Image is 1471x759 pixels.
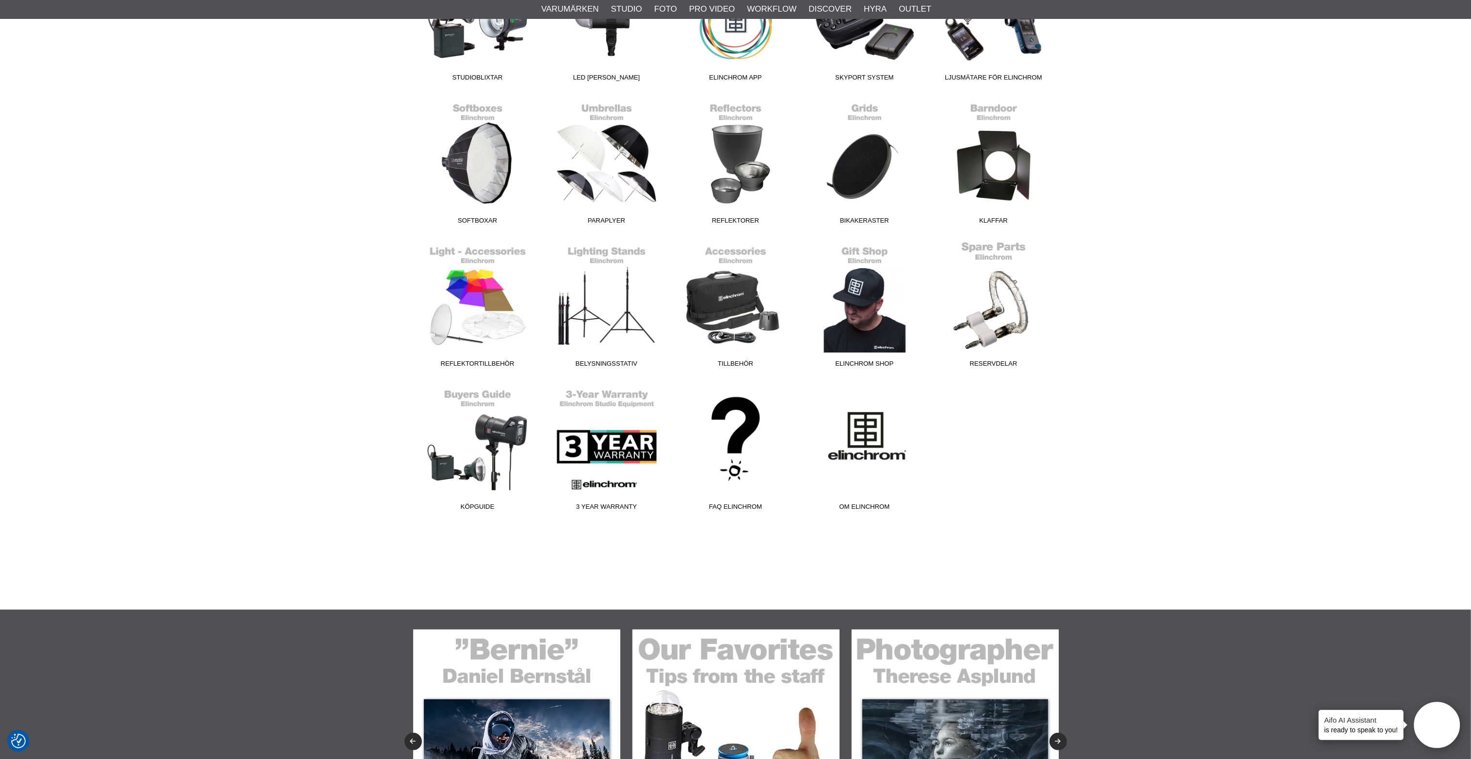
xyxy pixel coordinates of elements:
span: Reservdelar [929,359,1058,372]
button: Previous [404,733,422,750]
img: Revisit consent button [11,734,26,748]
a: Varumärken [541,3,599,16]
a: Bikakeraster [800,98,929,229]
a: Reflektorer [671,98,800,229]
a: Paraplyer [542,98,671,229]
span: 3 Year Warranty [542,502,671,515]
a: Softboxar [413,98,542,229]
span: Köpguide [413,502,542,515]
span: Belysningsstativ [542,359,671,372]
button: Samtyckesinställningar [11,732,26,750]
span: Ljusmätare för Elinchrom [929,73,1058,86]
a: Discover [808,3,852,16]
a: Hyra [864,3,887,16]
a: Om Elinchrom [800,384,929,515]
a: Pro Video [689,3,735,16]
a: FAQ Elinchrom [671,384,800,515]
div: is ready to speak to you! [1319,710,1404,740]
span: Reflektorer [671,216,800,229]
span: Klaffar [929,216,1058,229]
span: FAQ Elinchrom [671,502,800,515]
span: Tillbehör [671,359,800,372]
span: Softboxar [413,216,542,229]
span: Skyport System [800,73,929,86]
a: Outlet [899,3,931,16]
h4: Aifo AI Assistant [1325,715,1398,725]
a: Reflektortillbehör [413,241,542,372]
span: Studioblixtar [413,73,542,86]
a: 3 Year Warranty [542,384,671,515]
span: Elinchrom Shop [800,359,929,372]
span: LED [PERSON_NAME] [542,73,671,86]
button: Next [1050,733,1067,750]
a: Belysningsstativ [542,241,671,372]
a: Studio [611,3,642,16]
a: Workflow [747,3,796,16]
a: Klaffar [929,98,1058,229]
span: Reflektortillbehör [413,359,542,372]
span: Elinchrom App [671,73,800,86]
a: Reservdelar [929,241,1058,372]
a: Tillbehör [671,241,800,372]
a: Köpguide [413,384,542,515]
a: Elinchrom Shop [800,241,929,372]
span: Om Elinchrom [800,502,929,515]
span: Paraplyer [542,216,671,229]
a: Foto [654,3,677,16]
span: Bikakeraster [800,216,929,229]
